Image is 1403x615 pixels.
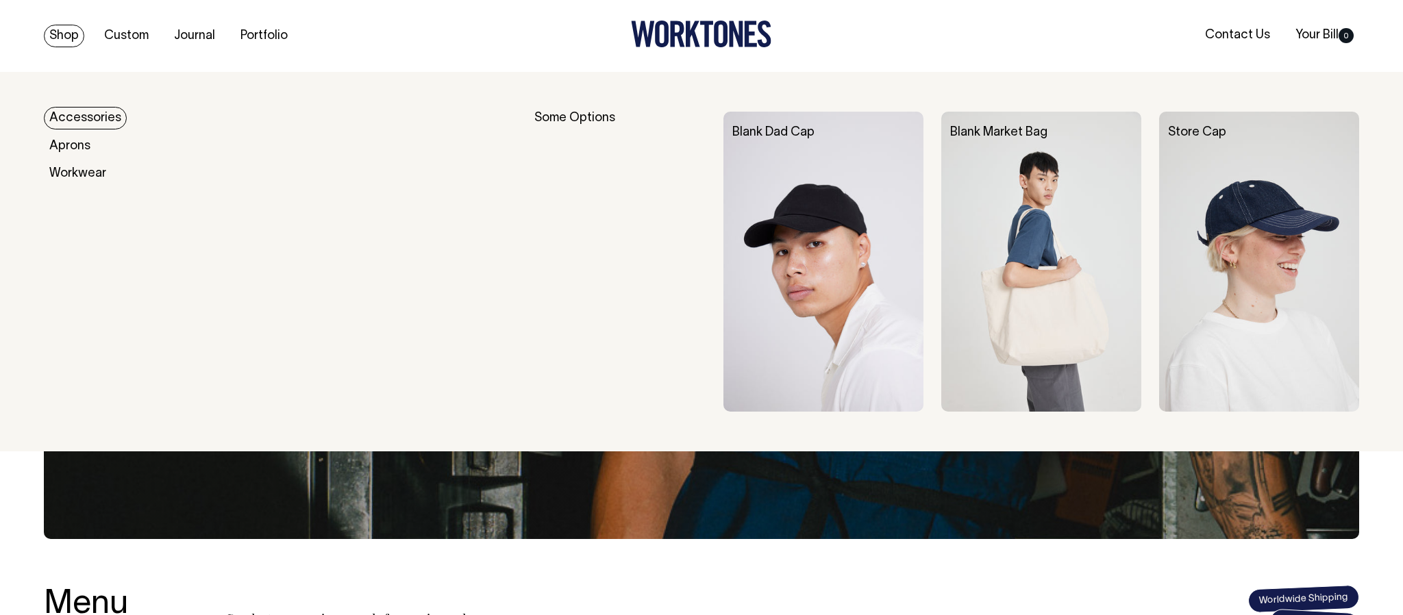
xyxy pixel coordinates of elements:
[169,25,221,47] a: Journal
[1290,24,1359,47] a: Your Bill0
[235,25,293,47] a: Portfolio
[99,25,154,47] a: Custom
[723,112,923,412] img: Blank Dad Cap
[44,135,96,158] a: Aprons
[44,107,127,129] a: Accessories
[1247,584,1359,613] span: Worldwide Shipping
[44,25,84,47] a: Shop
[1339,28,1354,43] span: 0
[941,112,1141,412] img: Blank Market Bag
[1168,127,1226,138] a: Store Cap
[1159,112,1359,412] img: Store Cap
[732,127,815,138] a: Blank Dad Cap
[534,112,706,412] div: Some Options
[44,162,112,185] a: Workwear
[950,127,1047,138] a: Blank Market Bag
[1200,24,1276,47] a: Contact Us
